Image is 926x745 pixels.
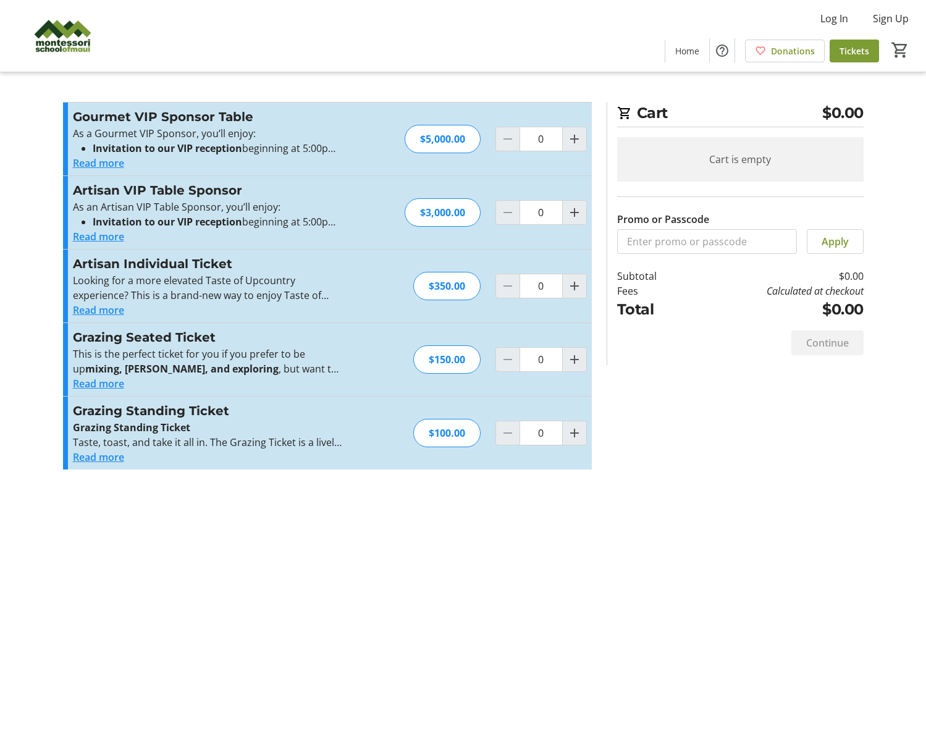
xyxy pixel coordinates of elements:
h3: Artisan VIP Table Sponsor [73,181,343,200]
strong: Invitation to our VIP reception [93,141,242,155]
button: Cart [889,39,911,61]
h3: Grazing Standing Ticket [73,402,343,420]
span: Tickets [840,44,869,57]
button: Increment by one [563,127,586,151]
div: $350.00 [413,272,481,300]
span: Apply [822,234,849,249]
button: Read more [73,376,124,391]
input: Grazing Standing Ticket Quantity [520,421,563,445]
button: Sign Up [863,9,919,28]
strong: Invitation to our VIP reception [93,215,242,229]
a: Home [665,40,709,62]
div: $3,000.00 [405,198,481,227]
td: Fees [617,284,689,298]
strong: Grazing Standing Ticket [73,421,190,434]
h2: Cart [617,102,864,127]
button: Read more [73,156,124,170]
button: Increment by one [563,201,586,224]
p: Taste, toast, and take it all in. The Grazing Ticket is a lively way to experience the magic of T... [73,435,343,450]
input: Artisan Individual Ticket Quantity [520,274,563,298]
button: Log In [810,9,858,28]
span: Donations [771,44,815,57]
span: Home [675,44,699,57]
input: Artisan VIP Table Sponsor Quantity [520,200,563,225]
a: Donations [745,40,825,62]
button: Apply [807,229,864,254]
div: $150.00 [413,345,481,374]
button: Increment by one [563,348,586,371]
button: Increment by one [563,274,586,298]
p: This is the perfect ticket for you if you prefer to be up , but want to ensure you have a when yo... [73,347,343,376]
strong: mixing, [PERSON_NAME], and exploring [85,362,279,376]
td: $0.00 [688,269,863,284]
button: Read more [73,229,124,244]
td: Calculated at checkout [688,284,863,298]
div: Cart is empty [617,137,864,182]
input: Gourmet VIP Sponsor Table Quantity [520,127,563,151]
td: Total [617,298,689,321]
li: beginning at 5:00pm [93,141,343,156]
button: Read more [73,303,124,318]
button: Read more [73,450,124,465]
h3: Grazing Seated Ticket [73,328,343,347]
li: beginning at 5:00pm [93,214,343,229]
h3: Gourmet VIP Sponsor Table [73,107,343,126]
label: Promo or Passcode [617,212,709,227]
span: Log In [820,11,848,26]
p: As a Gourmet VIP Sponsor, you’ll enjoy: [73,126,343,141]
a: Tickets [830,40,879,62]
div: $5,000.00 [405,125,481,153]
p: As an Artisan VIP Table Sponsor, you’ll enjoy: [73,200,343,214]
h3: Artisan Individual Ticket [73,255,343,273]
span: $0.00 [822,102,864,124]
input: Grazing Seated Ticket Quantity [520,347,563,372]
span: Sign Up [873,11,909,26]
button: Increment by one [563,421,586,445]
button: Help [710,38,734,63]
input: Enter promo or passcode [617,229,797,254]
p: Looking for a more elevated Taste of Upcountry experience? This is a brand-new way to enjoy Taste... [73,273,343,303]
div: $100.00 [413,419,481,447]
td: $0.00 [688,298,863,321]
img: Montessori of Maui Inc.'s Logo [7,5,117,67]
td: Subtotal [617,269,689,284]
